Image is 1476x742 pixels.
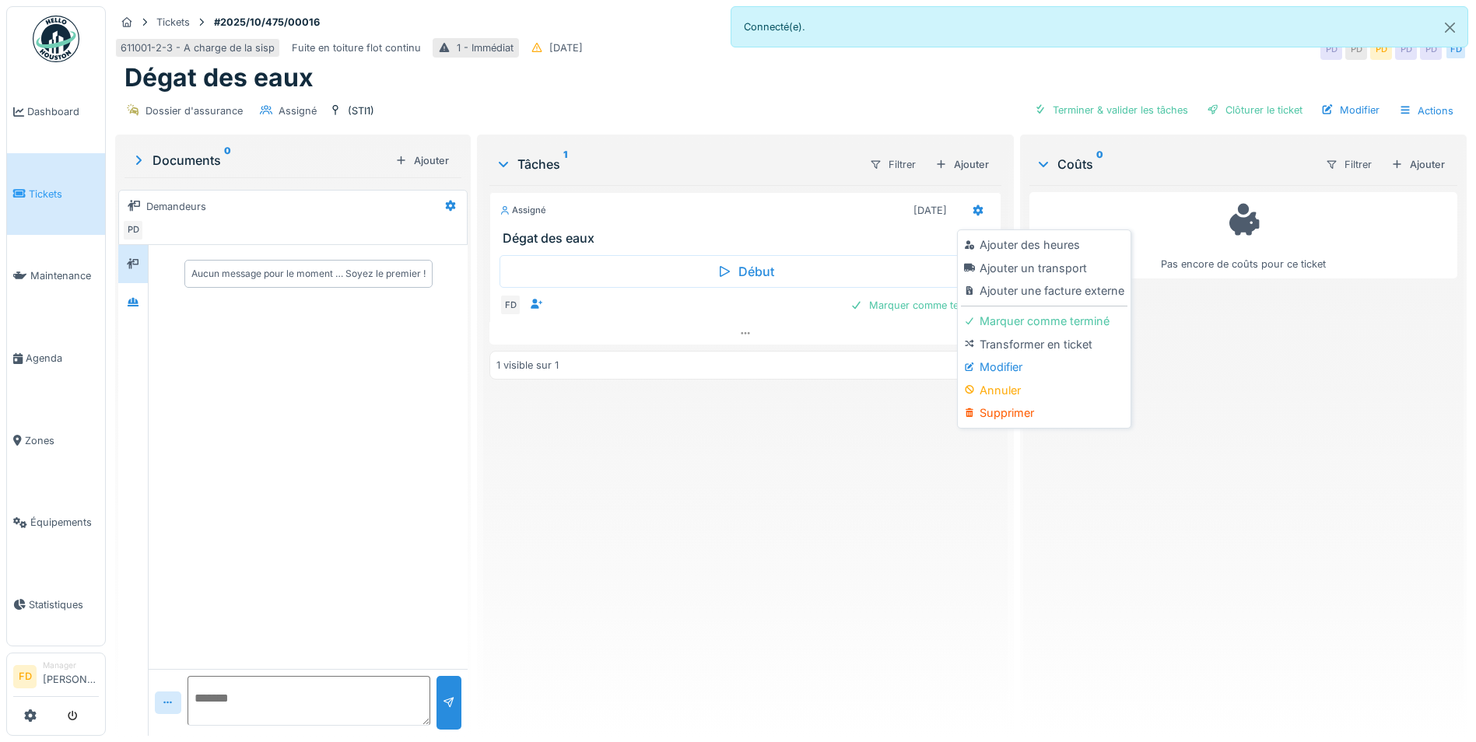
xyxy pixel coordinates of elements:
[500,294,521,316] div: FD
[1201,100,1309,121] div: Clôturer le ticket
[961,279,1127,303] div: Ajouter une facture externe
[191,267,426,281] div: Aucun message pour le moment … Soyez le premier !
[961,233,1127,257] div: Ajouter des heures
[131,151,389,170] div: Documents
[292,40,421,55] div: Fuite en toiture flot continu
[43,660,99,693] li: [PERSON_NAME]
[348,103,374,118] div: (STI1)
[563,155,567,173] sup: 1
[13,665,37,688] li: FD
[25,433,99,448] span: Zones
[145,103,243,118] div: Dossier d'assurance
[844,295,991,316] div: Marquer comme terminé
[1392,100,1460,122] div: Actions
[929,154,995,175] div: Ajouter
[961,355,1127,379] div: Modifier
[1420,38,1442,60] div: PD
[146,199,206,214] div: Demandeurs
[122,219,144,241] div: PD
[1385,154,1451,175] div: Ajouter
[503,231,994,246] h3: Dégat des eaux
[961,257,1127,280] div: Ajouter un transport
[1040,199,1447,271] div: Pas encore de coûts pour ce ticket
[1432,7,1467,48] button: Close
[1096,155,1103,173] sup: 0
[731,6,1469,47] div: Connecté(e).
[961,379,1127,402] div: Annuler
[961,310,1127,333] div: Marquer comme terminé
[279,103,317,118] div: Assigné
[156,15,190,30] div: Tickets
[26,351,99,366] span: Agenda
[961,401,1127,425] div: Supprimer
[1028,100,1194,121] div: Terminer & valider les tâches
[30,268,99,283] span: Maintenance
[29,597,99,612] span: Statistiques
[496,155,857,173] div: Tâches
[208,15,326,30] strong: #2025/10/475/00016
[1345,38,1367,60] div: PD
[124,63,314,93] h1: Dégat des eaux
[1319,153,1379,176] div: Filtrer
[389,150,455,171] div: Ajouter
[457,40,514,55] div: 1 - Immédiat
[496,358,559,373] div: 1 visible sur 1
[33,16,79,62] img: Badge_color-CXgf-gQk.svg
[27,104,99,119] span: Dashboard
[500,204,546,217] div: Assigné
[29,187,99,201] span: Tickets
[30,515,99,530] span: Équipements
[1445,38,1467,60] div: FD
[913,203,947,218] div: [DATE]
[1036,155,1313,173] div: Coûts
[224,151,231,170] sup: 0
[43,660,99,671] div: Manager
[1315,100,1386,121] div: Modifier
[961,333,1127,356] div: Transformer en ticket
[863,153,923,176] div: Filtrer
[121,40,275,55] div: 611001-2-3 - A charge de la sisp
[549,40,583,55] div: [DATE]
[1320,38,1342,60] div: PD
[1370,38,1392,60] div: PD
[1395,38,1417,60] div: PD
[500,255,991,288] div: Début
